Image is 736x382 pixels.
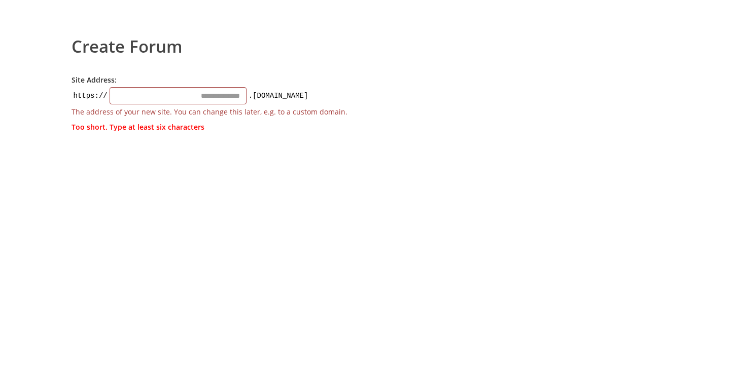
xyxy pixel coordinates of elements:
[72,107,366,117] p: The address of your new site. You can change this later, e.g. to a custom domain.
[72,75,117,85] label: Site Address:
[72,122,204,132] span: Too short. Type at least six characters
[247,91,310,101] kbd: .[DOMAIN_NAME]
[72,30,665,55] h1: Create Forum
[72,91,110,101] kbd: https://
